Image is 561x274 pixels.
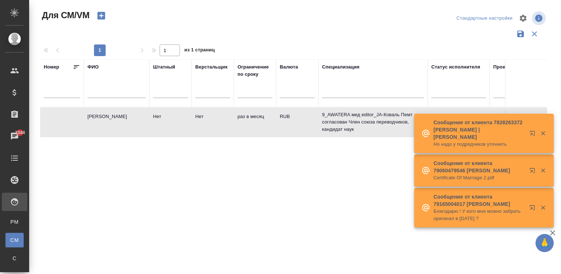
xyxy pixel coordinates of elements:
[433,193,525,208] p: Сообщение от клиента 79165004017 [PERSON_NAME]
[5,215,24,229] a: PM
[84,109,149,135] td: [PERSON_NAME]
[527,27,541,41] button: Сбросить фильтры
[514,27,527,41] button: Сохранить фильтры
[93,9,110,22] button: Создать
[433,119,525,141] p: Сообщение от клиента 7828263372 [PERSON_NAME] | [PERSON_NAME]
[2,127,27,145] a: 3344
[9,236,20,244] span: CM
[525,126,542,144] button: Открыть в новой вкладке
[433,141,525,148] p: Но надо у подрядчиков уточнить
[44,63,59,71] div: Номер
[532,11,547,25] span: Посмотреть информацию
[234,109,276,135] td: раз в месяц
[192,109,234,135] td: Нет
[238,63,272,78] div: Ограничение по сроку
[195,63,228,71] div: Верстальщик
[431,63,480,71] div: Статус исполнителя
[149,109,192,135] td: Нет
[525,163,542,181] button: Открыть в новой вкладке
[11,129,29,136] span: 3344
[9,255,20,262] span: С
[433,174,525,181] p: Certificate Of Marriage 2.pdf
[535,167,550,174] button: Закрыть
[153,63,175,71] div: Штатный
[433,160,525,174] p: Сообщение от клиента 79060479546 [PERSON_NAME]
[455,13,514,24] div: split button
[9,218,20,226] span: PM
[40,9,90,21] span: Для СМ/VM
[525,200,542,218] button: Открыть в новой вкладке
[433,208,525,222] p: Благодарю ! У кого мне можно забрать оригинал в [DATE] ?
[514,9,532,27] span: Настроить таблицу
[535,130,550,137] button: Закрыть
[87,63,99,71] div: ФИО
[280,63,298,71] div: Валюта
[322,111,424,133] p: 9_AWATERA мед editor_JA-Коваль Пемт согласован Член союза переводчиков, кандидат наук
[5,233,24,247] a: CM
[184,46,215,56] span: из 1 страниц
[493,63,535,71] div: Проектный отдел
[5,251,24,266] a: С
[535,204,550,211] button: Закрыть
[276,109,318,135] td: RUB
[322,63,360,71] div: Специализация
